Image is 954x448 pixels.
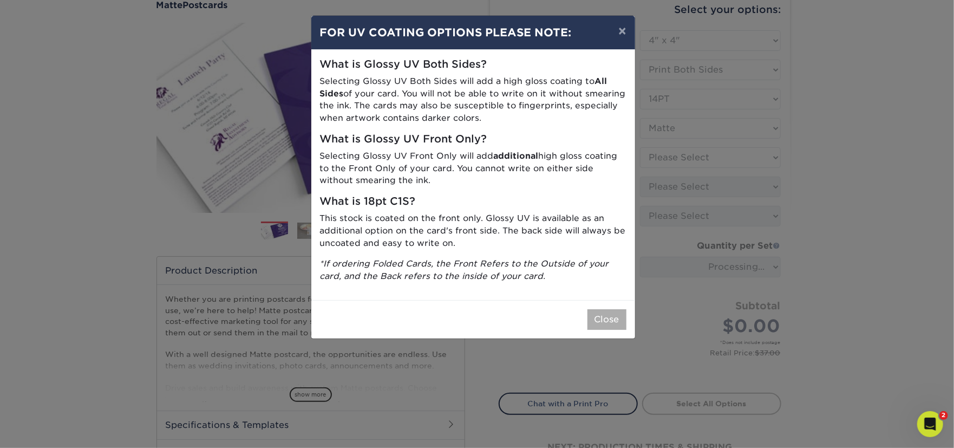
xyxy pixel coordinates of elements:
[320,24,626,41] h4: FOR UV COATING OPTIONS PLEASE NOTE:
[494,151,539,161] strong: additional
[587,309,626,330] button: Close
[320,59,626,71] h5: What is Glossy UV Both Sides?
[320,75,626,125] p: Selecting Glossy UV Both Sides will add a high gloss coating to of your card. You will not be abl...
[320,76,607,99] strong: All Sides
[320,196,626,208] h5: What is 18pt C1S?
[917,411,943,437] iframe: Intercom live chat
[320,212,626,249] p: This stock is coated on the front only. Glossy UV is available as an additional option on the car...
[320,150,626,187] p: Selecting Glossy UV Front Only will add high gloss coating to the Front Only of your card. You ca...
[320,258,609,281] i: *If ordering Folded Cards, the Front Refers to the Outside of your card, and the Back refers to t...
[610,16,635,46] button: ×
[939,411,948,420] span: 2
[320,133,626,146] h5: What is Glossy UV Front Only?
